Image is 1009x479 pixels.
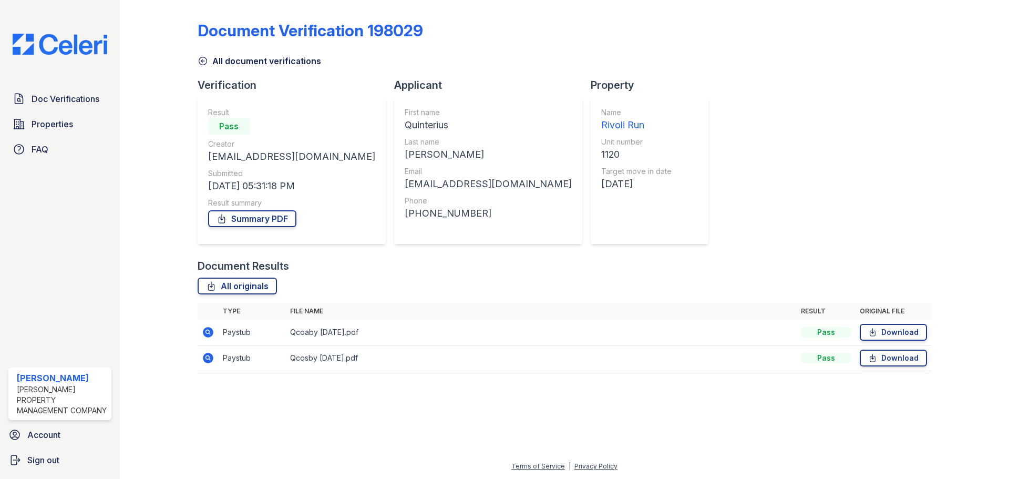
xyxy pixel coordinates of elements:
span: FAQ [32,143,48,156]
div: Pass [801,353,851,363]
a: Download [860,324,927,341]
div: Email [405,166,572,177]
div: Unit number [601,137,672,147]
div: 1120 [601,147,672,162]
div: Document Results [198,259,289,273]
div: Quinterius [405,118,572,133]
div: Verification [198,78,394,93]
div: [PERSON_NAME] Property Management Company [17,384,107,416]
td: Qcosby [DATE].pdf [286,345,797,371]
div: Last name [405,137,572,147]
a: Properties [8,114,111,135]
div: Applicant [394,78,591,93]
td: Qcoaby [DATE].pdf [286,320,797,345]
img: CE_Logo_Blue-a8612792a0a2168367f1c8372b55b34899dd931a85d93a1a3d3e32e68fde9ad4.png [4,34,116,55]
a: FAQ [8,139,111,160]
a: All document verifications [198,55,321,67]
div: | [569,462,571,470]
div: Document Verification 198029 [198,21,423,40]
a: Summary PDF [208,210,296,227]
div: [DATE] [601,177,672,191]
div: Result [208,107,375,118]
td: Paystub [219,320,286,345]
div: [EMAIL_ADDRESS][DOMAIN_NAME] [405,177,572,191]
a: Doc Verifications [8,88,111,109]
span: Account [27,429,60,441]
div: First name [405,107,572,118]
div: Result summary [208,198,375,208]
div: [EMAIL_ADDRESS][DOMAIN_NAME] [208,149,375,164]
div: [PERSON_NAME] [405,147,572,162]
div: Phone [405,196,572,206]
div: Name [601,107,672,118]
a: Privacy Policy [574,462,617,470]
a: All originals [198,278,277,294]
div: Pass [801,327,851,338]
a: Sign out [4,450,116,471]
div: [PHONE_NUMBER] [405,206,572,221]
div: Target move in date [601,166,672,177]
a: Name Rivoli Run [601,107,672,133]
div: Rivoli Run [601,118,672,133]
a: Download [860,350,927,366]
div: Creator [208,139,375,149]
span: Doc Verifications [32,93,99,105]
a: Terms of Service [511,462,565,470]
span: Sign out [27,454,59,466]
th: Result [797,303,856,320]
div: Property [591,78,717,93]
div: [PERSON_NAME] [17,372,107,384]
td: Paystub [219,345,286,371]
span: Properties [32,118,73,130]
th: Original file [856,303,931,320]
th: File name [286,303,797,320]
div: [DATE] 05:31:18 PM [208,179,375,193]
div: Submitted [208,168,375,179]
a: Account [4,424,116,445]
th: Type [219,303,286,320]
div: Pass [208,118,250,135]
